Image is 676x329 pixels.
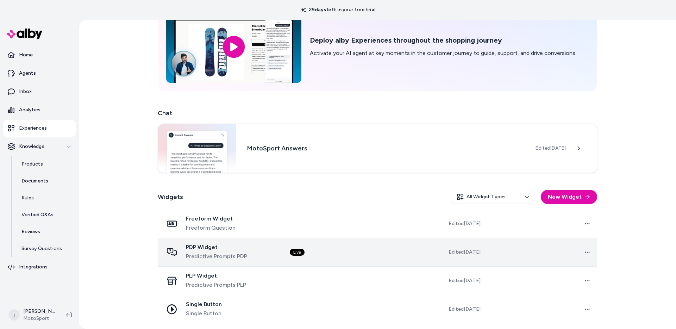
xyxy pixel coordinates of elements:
h2: Widgets [158,192,183,202]
span: Edited [DATE] [449,306,481,313]
h3: MotoSport Answers [247,143,524,153]
span: Single Button [186,309,222,318]
button: New Widget [541,190,597,204]
p: Activate your AI agent at key moments in the customer journey to guide, support, and drive conver... [310,49,576,57]
p: Knowledge [19,143,44,150]
img: Chat widget [158,124,236,173]
p: [PERSON_NAME] [23,308,55,315]
a: Inbox [3,83,76,100]
a: Documents [14,173,76,190]
p: Analytics [19,106,40,113]
p: Reviews [21,228,40,235]
button: j[PERSON_NAME]MotoSport [4,304,61,326]
span: Edited [DATE] [449,220,481,227]
span: j [8,309,20,321]
a: Agents [3,65,76,82]
p: Survey Questions [21,245,62,252]
img: alby Logo [7,29,42,39]
a: Survey Questions [14,240,76,257]
p: Rules [21,194,34,201]
p: Documents [21,178,48,185]
span: Predictive Prompts PLP [186,281,246,289]
button: Knowledge [3,138,76,155]
a: Products [14,156,76,173]
p: Home [19,51,33,58]
span: Freeform Widget [186,215,236,222]
a: Rules [14,190,76,206]
h2: Chat [158,108,597,118]
a: Reviews [14,223,76,240]
span: Predictive Prompts PDP [186,252,247,261]
span: Edited [DATE] [449,277,481,284]
p: 29 days left in your free trial [297,6,380,13]
p: Inbox [19,88,32,95]
a: Experiences [3,120,76,137]
span: Edited [DATE] [536,145,566,152]
span: MotoSport [23,315,55,322]
span: PDP Widget [186,244,247,251]
span: Freeform Question [186,224,236,232]
p: Products [21,161,43,168]
span: Single Button [186,301,222,308]
a: Chat widgetMotoSport AnswersEdited[DATE] [158,124,597,173]
p: Integrations [19,263,48,271]
a: Analytics [3,101,76,118]
span: PLP Widget [186,272,246,279]
div: Live [290,249,305,256]
a: Home [3,46,76,63]
p: Verified Q&As [21,211,54,218]
p: Agents [19,70,36,77]
button: All Widget Types [451,190,535,204]
a: Integrations [3,259,76,275]
h2: Deploy alby Experiences throughout the shopping journey [310,36,576,45]
p: Experiences [19,125,47,132]
span: Edited [DATE] [449,249,481,256]
a: Verified Q&As [14,206,76,223]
